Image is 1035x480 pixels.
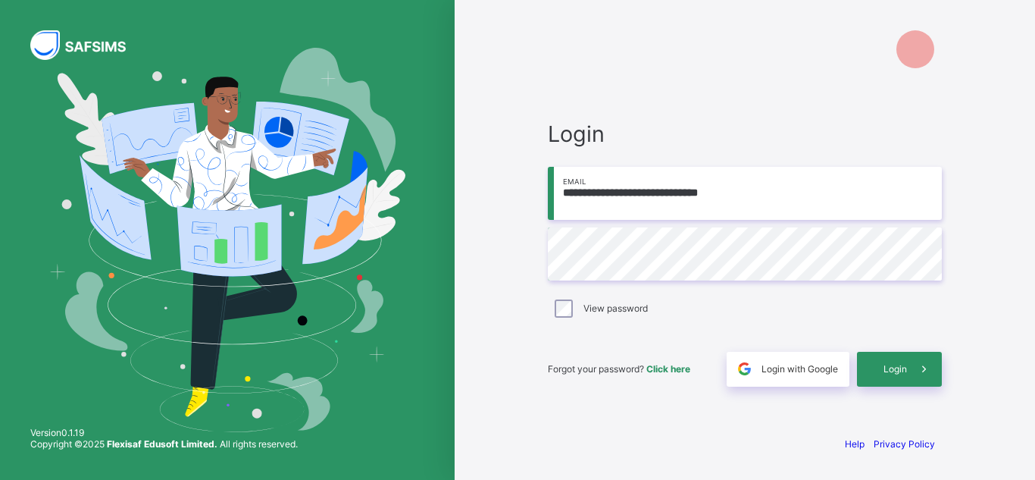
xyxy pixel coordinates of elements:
[548,363,690,375] span: Forgot your password?
[30,427,298,438] span: Version 0.1.19
[874,438,935,450] a: Privacy Policy
[845,438,865,450] a: Help
[646,363,690,375] a: Click here
[583,303,648,314] label: View password
[548,121,942,147] span: Login
[736,360,753,378] img: google.396cfc9801f0270233282035f929180a.svg
[107,438,217,450] strong: Flexisaf Edusoft Limited.
[30,30,144,60] img: SAFSIMS Logo
[761,363,838,375] span: Login with Google
[30,438,298,450] span: Copyright © 2025 All rights reserved.
[49,48,406,431] img: Hero Image
[883,363,907,375] span: Login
